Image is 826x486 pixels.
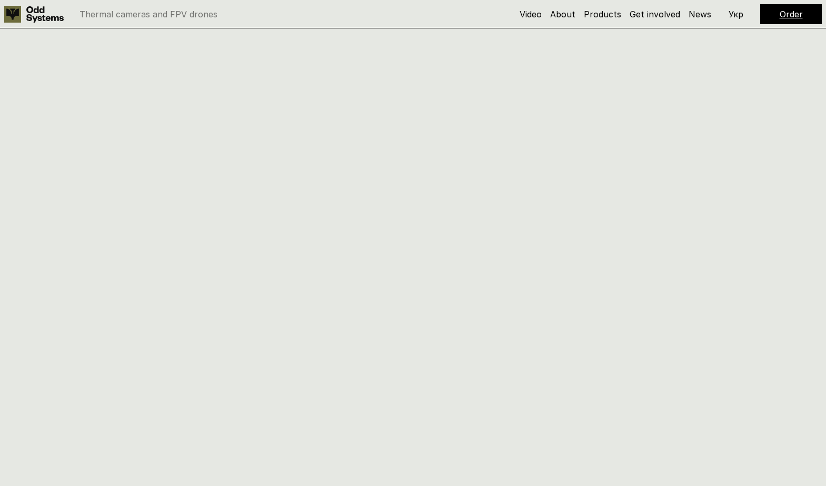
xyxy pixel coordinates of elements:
a: Order [780,9,803,19]
a: News [689,9,711,19]
p: Thermal cameras and FPV drones [79,10,217,18]
a: Video [520,9,542,19]
a: About [550,9,575,19]
a: Get involved [630,9,680,19]
p: Укр [729,10,743,18]
a: Products [584,9,621,19]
